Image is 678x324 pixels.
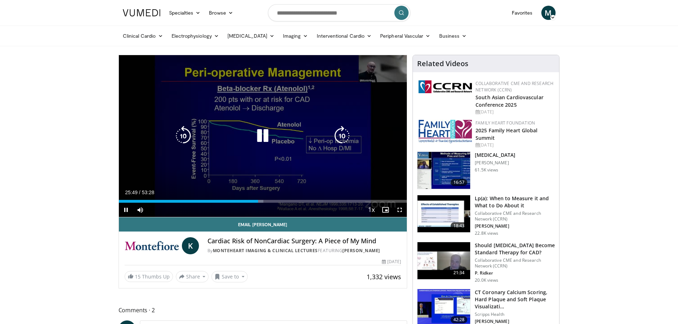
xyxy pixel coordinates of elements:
p: Collaborative CME and Research Network (CCRN) [475,211,555,222]
input: Search topics, interventions [268,4,410,21]
a: Family Heart Foundation [475,120,535,126]
img: 7a20132b-96bf-405a-bedd-783937203c38.150x105_q85_crop-smart_upscale.jpg [417,195,470,232]
p: [PERSON_NAME] [475,223,555,229]
button: Enable picture-in-picture mode [378,203,393,217]
a: 2025 Family Heart Global Summit [475,127,537,141]
a: 15 Thumbs Up [125,271,173,282]
div: By FEATURING [207,248,401,254]
a: Clinical Cardio [119,29,167,43]
h4: Related Videos [417,59,468,68]
p: P. Ridker [475,270,555,276]
div: [DATE] [475,142,553,148]
a: 21:34 Should [MEDICAL_DATA] Become Standard Therapy for CAD? Collaborative CME and Research Netwo... [417,242,555,283]
img: eb63832d-2f75-457d-8c1a-bbdc90eb409c.150x105_q85_crop-smart_upscale.jpg [417,242,470,279]
h3: [MEDICAL_DATA] [475,152,515,159]
h3: Should [MEDICAL_DATA] Become Standard Therapy for CAD? [475,242,555,256]
span: 25:49 [125,190,138,195]
button: Fullscreen [393,203,407,217]
h4: Cardiac Risk of NonCardiac Surgery: A Piece of My Mind [207,237,401,245]
span: / [139,190,141,195]
a: Collaborative CME and Research Network (CCRN) [475,80,553,93]
a: [MEDICAL_DATA] [223,29,279,43]
p: Scripps Health [475,312,555,317]
p: 22.8K views [475,230,498,236]
p: Collaborative CME and Research Network (CCRN) [475,257,555,269]
div: [DATE] [382,259,401,265]
span: 42:28 [451,316,468,323]
video-js: Video Player [119,55,407,217]
img: VuMedi Logo [123,9,161,16]
a: MonteHeart Imaging & Clinical Lectures [213,248,318,254]
span: 1,332 views [367,272,401,281]
button: Share [176,271,209,282]
a: Imaging [279,29,312,43]
img: a04ee3ba-8487-4636-b0fb-5e8d268f3737.png.150x105_q85_autocrop_double_scale_upscale_version-0.2.png [419,80,472,93]
button: Playback Rate [364,203,378,217]
a: Business [435,29,471,43]
h3: CT Coronary Calcium Scoring, Hard Plaque and Soft Plaque Visualizati… [475,289,555,310]
a: Favorites [508,6,537,20]
h3: Lp(a): When to Measure it and What to Do About it [475,195,555,209]
a: Specialties [165,6,205,20]
p: 61.5K views [475,167,498,173]
div: [DATE] [475,109,553,115]
img: a92b9a22-396b-4790-a2bb-5028b5f4e720.150x105_q85_crop-smart_upscale.jpg [417,152,470,189]
a: Electrophysiology [167,29,223,43]
a: Interventional Cardio [312,29,376,43]
a: Email [PERSON_NAME] [119,217,407,232]
a: K [182,237,199,254]
span: 15 [135,273,141,280]
a: 16:57 [MEDICAL_DATA] [PERSON_NAME] 61.5K views [417,152,555,189]
span: 53:28 [142,190,154,195]
div: Progress Bar [119,200,407,203]
img: 96363db5-6b1b-407f-974b-715268b29f70.jpeg.150x105_q85_autocrop_double_scale_upscale_version-0.2.jpg [419,120,472,143]
button: Save to [211,271,248,282]
a: Browse [205,6,237,20]
span: 18:43 [451,222,468,229]
button: Pause [119,203,133,217]
a: [PERSON_NAME] [342,248,380,254]
p: [PERSON_NAME] [475,160,515,166]
p: 20.0K views [475,277,498,283]
span: Comments 2 [119,306,408,315]
button: Mute [133,203,147,217]
span: 21:34 [451,269,468,276]
a: South Asian Cardiovascular Conference 2025 [475,94,543,108]
a: M [541,6,556,20]
a: Peripheral Vascular [376,29,435,43]
img: MonteHeart Imaging & Clinical Lectures [125,237,179,254]
span: 16:57 [451,179,468,186]
a: 18:43 Lp(a): When to Measure it and What to Do About it Collaborative CME and Research Network (C... [417,195,555,236]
